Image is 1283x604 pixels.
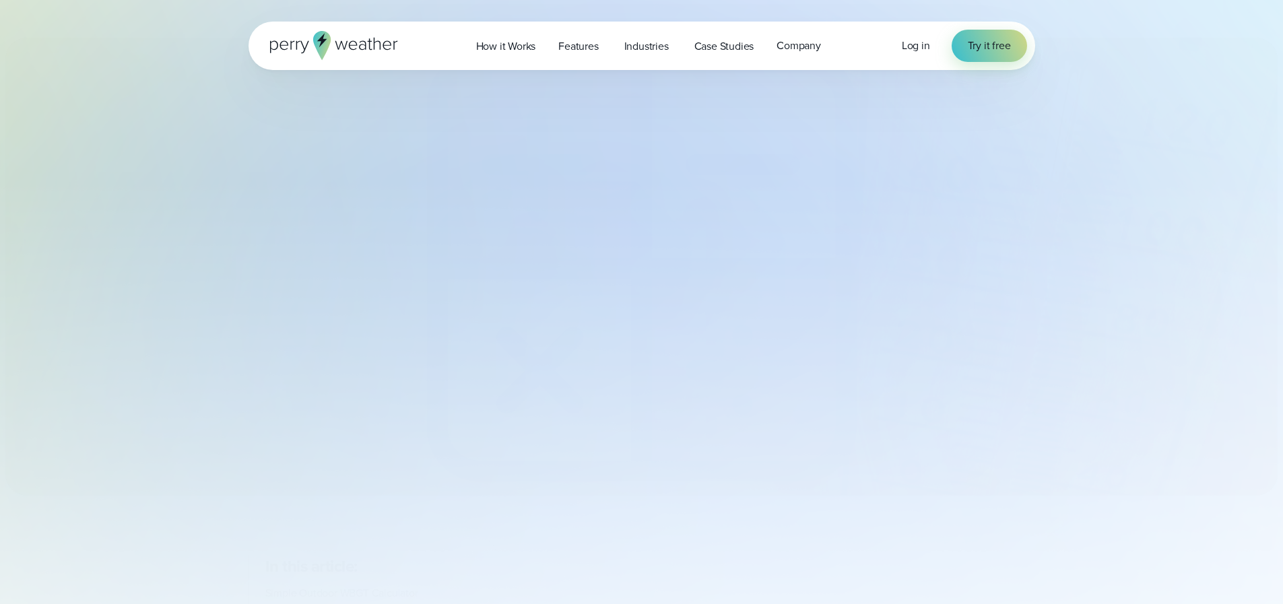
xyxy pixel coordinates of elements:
a: Case Studies [683,32,766,60]
a: How it Works [465,32,548,60]
a: Log in [902,38,930,54]
span: Features [558,38,598,55]
span: How it Works [476,38,536,55]
span: Log in [902,38,930,53]
span: Try it free [968,38,1011,54]
span: Company [777,38,821,54]
a: Try it free [952,30,1027,62]
span: Industries [624,38,669,55]
span: Case Studies [694,38,754,55]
